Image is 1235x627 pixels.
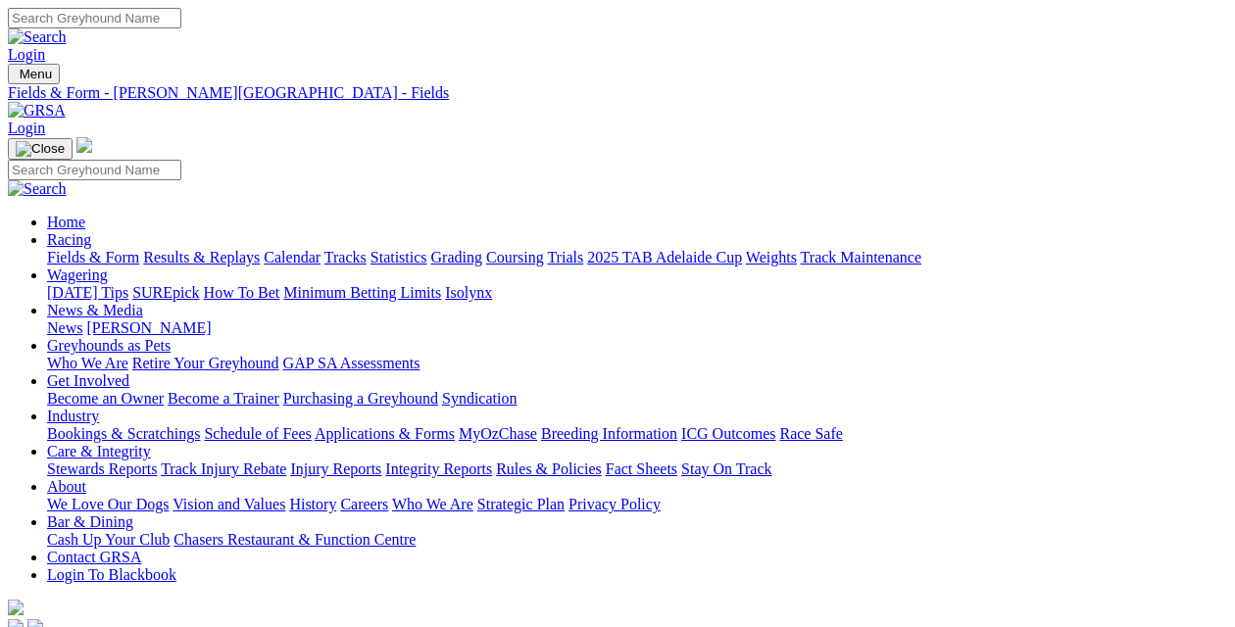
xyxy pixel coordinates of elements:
div: Bar & Dining [47,531,1227,549]
a: Cash Up Your Club [47,531,170,548]
div: Wagering [47,284,1227,302]
a: Integrity Reports [385,460,492,477]
a: We Love Our Dogs [47,496,169,512]
a: Fields & Form - [PERSON_NAME][GEOGRAPHIC_DATA] - Fields [8,84,1227,102]
div: Greyhounds as Pets [47,355,1227,372]
a: Vision and Values [173,496,285,512]
a: Track Injury Rebate [161,460,286,477]
a: Become a Trainer [168,390,279,407]
a: Breeding Information [541,425,677,442]
a: Injury Reports [290,460,381,477]
a: Chasers Restaurant & Function Centre [173,531,416,548]
a: Tracks [324,249,367,265]
a: Purchasing a Greyhound [283,390,438,407]
img: logo-grsa-white.png [8,600,24,615]
a: Rules & Policies [496,460,602,477]
a: Stay On Track [681,460,771,477]
a: Calendar [264,249,321,265]
a: About [47,478,86,495]
a: [DATE] Tips [47,284,128,301]
a: Coursing [486,249,544,265]
a: Minimum Betting Limits [283,284,441,301]
a: Bar & Dining [47,513,133,530]
div: News & Media [47,319,1227,337]
a: Fields & Form [47,249,139,265]
a: News & Media [47,302,143,318]
a: Become an Owner [47,390,164,407]
div: About [47,496,1227,513]
a: GAP SA Assessments [283,355,420,371]
a: Fact Sheets [606,460,677,477]
a: Racing [47,231,91,248]
a: Care & Integrity [47,443,151,459]
button: Toggle navigation [8,138,73,160]
div: Get Involved [47,390,1227,408]
a: Isolynx [445,284,492,301]
a: Who We Are [47,355,128,371]
a: Syndication [442,390,517,407]
a: Grading [431,249,482,265]
a: Race Safe [779,425,842,442]
a: Statistics [370,249,427,265]
a: SUREpick [132,284,199,301]
a: Retire Your Greyhound [132,355,279,371]
img: Search [8,28,67,46]
span: Menu [20,67,52,81]
a: Track Maintenance [801,249,921,265]
a: Bookings & Scratchings [47,425,200,442]
img: Close [16,141,65,157]
img: GRSA [8,102,66,120]
a: MyOzChase [459,425,537,442]
a: Schedule of Fees [204,425,311,442]
a: Login [8,46,45,63]
a: Industry [47,408,99,424]
a: Trials [547,249,583,265]
a: Who We Are [392,496,473,512]
div: Racing [47,249,1227,266]
a: [PERSON_NAME] [86,319,211,336]
input: Search [8,8,181,28]
a: 2025 TAB Adelaide Cup [587,249,742,265]
a: Contact GRSA [47,549,141,565]
a: Wagering [47,266,108,283]
a: Careers [340,496,388,512]
a: Weights [746,249,797,265]
a: Login To Blackbook [47,566,176,583]
a: Login [8,120,45,136]
a: ICG Outcomes [681,425,775,442]
div: Care & Integrity [47,460,1227,478]
a: Stewards Reports [47,460,157,477]
a: Applications & Forms [315,425,455,442]
a: Privacy Policy [568,496,661,512]
input: Search [8,160,181,180]
a: Get Involved [47,372,129,389]
a: Home [47,214,85,230]
img: logo-grsa-white.png [76,137,92,153]
div: Industry [47,425,1227,443]
a: Results & Replays [143,249,260,265]
button: Toggle navigation [8,64,60,84]
a: Greyhounds as Pets [47,337,171,354]
a: News [47,319,82,336]
a: How To Bet [204,284,280,301]
img: Search [8,180,67,198]
a: History [289,496,336,512]
a: Strategic Plan [477,496,565,512]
